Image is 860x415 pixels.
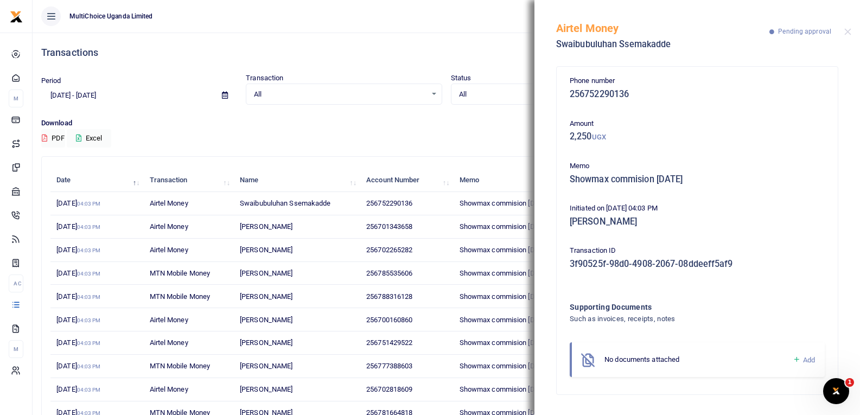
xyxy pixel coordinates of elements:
[254,89,426,100] span: All
[240,269,292,277] span: [PERSON_NAME]
[240,339,292,347] span: [PERSON_NAME]
[56,222,100,231] span: [DATE]
[460,316,549,324] span: Showmax commision [DATE]
[56,199,100,207] span: [DATE]
[10,12,23,20] a: logo-small logo-large logo-large
[556,39,769,50] h5: Swaibubuluhan Ssemakadde
[77,363,101,369] small: 04:03 PM
[460,269,549,277] span: Showmax commision [DATE]
[366,292,412,301] span: 256788316128
[41,75,61,86] label: Period
[240,385,292,393] span: [PERSON_NAME]
[366,199,412,207] span: 256752290136
[240,222,292,231] span: [PERSON_NAME]
[570,131,825,142] h5: 2,250
[459,89,631,100] span: All
[451,73,472,84] label: Status
[570,245,825,257] p: Transaction ID
[240,362,292,370] span: [PERSON_NAME]
[56,362,100,370] span: [DATE]
[56,385,100,393] span: [DATE]
[150,385,188,393] span: Airtel Money
[460,385,549,393] span: Showmax commision [DATE]
[845,378,854,387] span: 1
[460,246,549,254] span: Showmax commision [DATE]
[240,246,292,254] span: [PERSON_NAME]
[453,169,581,192] th: Memo: activate to sort column ascending
[460,292,549,301] span: Showmax commision [DATE]
[9,274,23,292] li: Ac
[366,246,412,254] span: 256702265282
[240,316,292,324] span: [PERSON_NAME]
[366,385,412,393] span: 256702818609
[150,316,188,324] span: Airtel Money
[41,129,65,148] button: PDF
[366,269,412,277] span: 256785535606
[150,292,211,301] span: MTN Mobile Money
[803,356,815,364] span: Add
[77,247,101,253] small: 04:03 PM
[570,89,825,100] h5: 256752290136
[77,387,101,393] small: 04:03 PM
[41,86,213,105] input: select period
[460,199,549,207] span: Showmax commision [DATE]
[50,169,143,192] th: Date: activate to sort column descending
[77,340,101,346] small: 04:03 PM
[823,378,849,404] iframe: Intercom live chat
[570,301,781,313] h4: Supporting Documents
[150,339,188,347] span: Airtel Money
[570,203,825,214] p: Initiated on [DATE] 04:03 PM
[570,161,825,172] p: Memo
[234,169,360,192] th: Name: activate to sort column ascending
[41,47,851,59] h4: Transactions
[77,201,101,207] small: 04:03 PM
[56,269,100,277] span: [DATE]
[240,199,330,207] span: Swaibubuluhan Ssemakadde
[150,222,188,231] span: Airtel Money
[150,362,211,370] span: MTN Mobile Money
[570,259,825,270] h5: 3f90525f-98d0-4908-2067-08ddeeff5af9
[570,216,825,227] h5: [PERSON_NAME]
[570,174,825,185] h5: Showmax commision [DATE]
[246,73,283,84] label: Transaction
[56,316,100,324] span: [DATE]
[844,28,851,35] button: Close
[556,22,769,35] h5: Airtel Money
[150,269,211,277] span: MTN Mobile Money
[10,10,23,23] img: logo-small
[41,118,851,129] p: Download
[77,294,101,300] small: 04:03 PM
[366,339,412,347] span: 256751429522
[143,169,234,192] th: Transaction: activate to sort column ascending
[150,246,188,254] span: Airtel Money
[360,169,453,192] th: Account Number: activate to sort column ascending
[793,354,815,366] a: Add
[778,28,831,35] span: Pending approval
[366,362,412,370] span: 256777388603
[56,339,100,347] span: [DATE]
[460,362,549,370] span: Showmax commision [DATE]
[366,316,412,324] span: 256700160860
[460,339,549,347] span: Showmax commision [DATE]
[56,292,100,301] span: [DATE]
[570,313,781,325] h4: Such as invoices, receipts, notes
[366,222,412,231] span: 256701343658
[77,271,101,277] small: 04:03 PM
[604,355,679,363] span: No documents attached
[67,129,111,148] button: Excel
[77,224,101,230] small: 04:03 PM
[9,90,23,107] li: M
[65,11,157,21] span: MultiChoice Uganda Limited
[592,133,606,141] small: UGX
[9,340,23,358] li: M
[570,75,825,87] p: Phone number
[460,222,549,231] span: Showmax commision [DATE]
[77,317,101,323] small: 04:03 PM
[570,118,825,130] p: Amount
[150,199,188,207] span: Airtel Money
[56,246,100,254] span: [DATE]
[240,292,292,301] span: [PERSON_NAME]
